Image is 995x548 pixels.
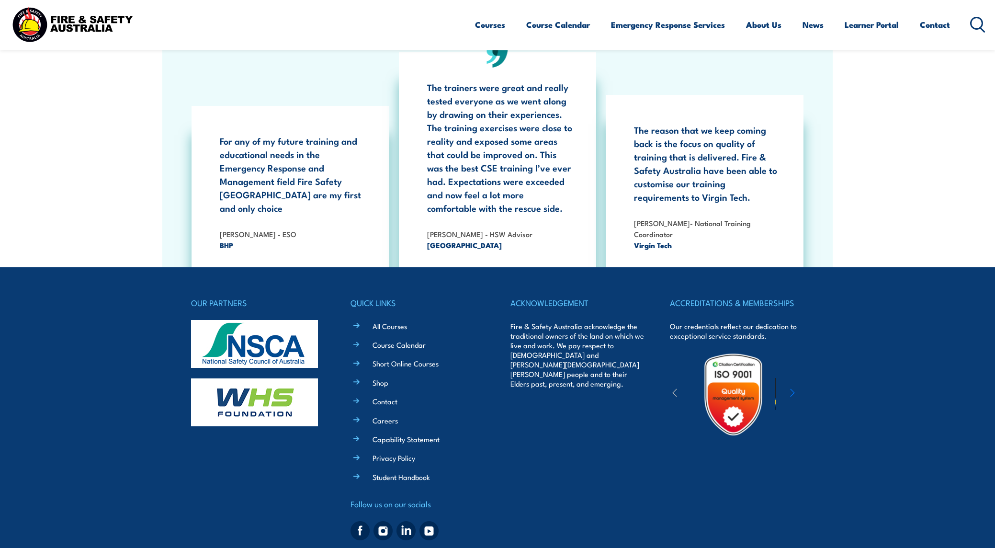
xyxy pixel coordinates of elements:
[845,12,899,37] a: Learner Portal
[526,12,590,37] a: Course Calendar
[634,123,780,204] p: The reason that we keep coming back is the focus on quality of training that is delivered. Fire &...
[775,378,859,411] img: ewpa-logo
[191,296,325,309] h4: OUR PARTNERS
[351,497,485,511] h4: Follow us on our socials
[373,358,439,368] a: Short Online Courses
[427,228,532,239] strong: [PERSON_NAME] - HSW Advisor
[373,434,440,444] a: Capability Statement
[634,217,751,239] strong: [PERSON_NAME]- National Training Coordinator
[373,472,430,482] a: Student Handbook
[373,377,388,388] a: Shop
[373,453,415,463] a: Privacy Policy
[220,240,365,251] span: BHP
[803,12,824,37] a: News
[746,12,781,37] a: About Us
[191,320,318,368] img: nsca-logo-footer
[691,353,775,436] img: Untitled design (19)
[670,296,804,309] h4: ACCREDITATIONS & MEMBERSHIPS
[634,240,780,251] span: Virgin Tech
[510,321,644,388] p: Fire & Safety Australia acknowledge the traditional owners of the land on which we live and work....
[670,321,804,341] p: Our credentials reflect our dedication to exceptional service standards.
[611,12,725,37] a: Emergency Response Services
[373,415,398,425] a: Careers
[220,134,365,215] p: For any of my future training and educational needs in the Emergency Response and Management fiel...
[191,378,318,426] img: whs-logo-footer
[373,396,397,406] a: Contact
[510,296,644,309] h4: ACKNOWLEDGEMENT
[475,12,505,37] a: Courses
[920,12,950,37] a: Contact
[373,321,407,331] a: All Courses
[220,228,296,239] strong: [PERSON_NAME] - ESO
[427,240,573,251] span: [GEOGRAPHIC_DATA]
[373,340,426,350] a: Course Calendar
[427,80,573,215] p: The trainers were great and really tested everyone as we went along by drawing on their experienc...
[351,296,485,309] h4: QUICK LINKS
